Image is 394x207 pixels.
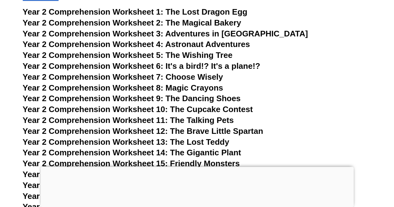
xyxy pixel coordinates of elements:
a: Year 2 Comprehension Worksheet 11: The Talking Pets [23,115,234,125]
span: Year 2 Comprehension Worksheet 5: [23,50,164,60]
iframe: Chat Widget [290,137,394,207]
a: Year 2 Comprehension Worksheet 17: Rainbow Quest [23,181,229,190]
a: Year 2 Comprehension Worksheet 4: Astronaut Adventures [23,40,250,49]
a: Year 2 Comprehension Worksheet 2: The Magical Bakery [23,18,241,27]
span: Year 2 Comprehension Worksheet 7: [23,72,164,82]
span: The Wishing Tree [165,50,232,60]
a: Year 2 Comprehension Worksheet 1: The Lost Dragon Egg [23,7,247,16]
a: Year 2 Comprehension Worksheet 15: Friendly Monsters [23,159,240,168]
a: Year 2 Comprehension Worksheet 18: The Weather Watchers [23,191,257,201]
span: Year 2 Comprehension Worksheet 2: [23,18,164,27]
a: Year 2 Comprehension Worksheet 10: The Cupcake Contest [23,105,253,114]
a: Year 2 Comprehension Worksheet 7: Choose Wisely [23,72,223,82]
a: Year 2 Comprehension Worksheet 5: The Wishing Tree [23,50,233,60]
a: Year 2 Comprehension Worksheet 9: The Dancing Shoes [23,94,241,103]
span: Adventures in [GEOGRAPHIC_DATA] [165,29,308,38]
span: Year 2 Comprehension Worksheet 1: [23,7,164,16]
a: Year 2 Comprehension Worksheet 12: The Brave Little Spartan [23,126,263,136]
a: Year 2 Comprehension Worksheet 13: The Lost Teddy [23,137,229,147]
span: Choose Wisely [165,72,223,82]
span: Year 2 Comprehension Worksheet 3: [23,29,164,38]
a: Year 2 Comprehension Worksheet 8: Magic Crayons [23,83,223,92]
span: The Lost Dragon Egg [165,7,247,16]
a: Year 2 Comprehension Worksheet 3: Adventures in [GEOGRAPHIC_DATA] [23,29,308,38]
a: Year 2 Comprehension Worksheet 14: The Gigantic Plant [23,148,241,157]
a: Year 2 Comprehension Worksheet 6: It's a bird!? It's a plane!? [23,61,260,71]
span: Astronaut Adventures [165,40,250,49]
span: The Magical Bakery [165,18,241,27]
iframe: Advertisement [40,167,354,205]
a: Year 2 Comprehension Worksheet 16: Enchanted Puzzle Painting [23,170,273,179]
span: Year 2 Comprehension Worksheet 4: [23,40,164,49]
